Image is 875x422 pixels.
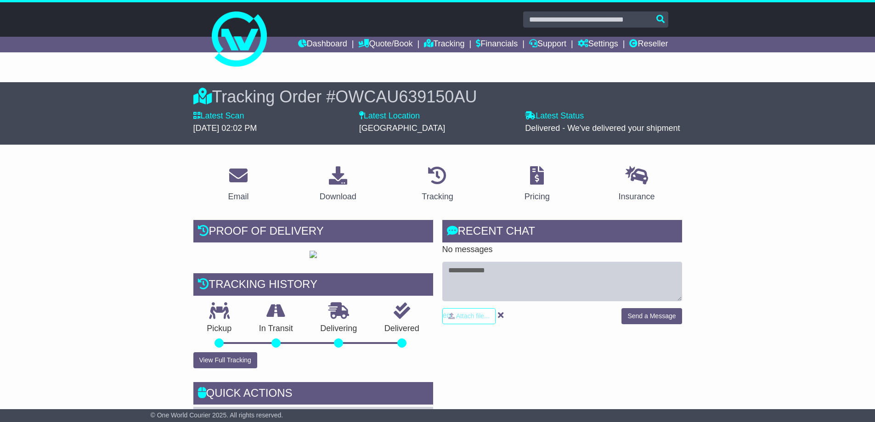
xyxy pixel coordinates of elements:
div: Download [320,191,356,203]
p: In Transit [245,324,307,334]
span: Delivered - We've delivered your shipment [525,124,680,133]
a: Dashboard [298,37,347,52]
a: Download [314,163,362,206]
div: RECENT CHAT [442,220,682,245]
span: [GEOGRAPHIC_DATA] [359,124,445,133]
p: Delivered [371,324,433,334]
a: Reseller [629,37,668,52]
span: [DATE] 02:02 PM [193,124,257,133]
label: Latest Scan [193,111,244,121]
div: Insurance [619,191,655,203]
label: Latest Status [525,111,584,121]
div: Tracking [422,191,453,203]
a: Email [222,163,254,206]
a: Tracking [424,37,464,52]
div: Tracking Order # [193,87,682,107]
div: Email [228,191,248,203]
a: Settings [578,37,618,52]
p: Delivering [307,324,371,334]
button: Send a Message [621,308,682,324]
p: Pickup [193,324,246,334]
a: Financials [476,37,518,52]
p: No messages [442,245,682,255]
img: GetPodImage [310,251,317,258]
a: Quote/Book [358,37,412,52]
label: Latest Location [359,111,420,121]
a: Insurance [613,163,661,206]
div: Tracking history [193,273,433,298]
span: OWCAU639150AU [335,87,477,106]
a: Pricing [519,163,556,206]
button: View Full Tracking [193,352,257,368]
div: Pricing [525,191,550,203]
span: © One World Courier 2025. All rights reserved. [151,411,283,419]
a: Tracking [416,163,459,206]
a: Support [529,37,566,52]
div: Quick Actions [193,382,433,407]
div: Proof of Delivery [193,220,433,245]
